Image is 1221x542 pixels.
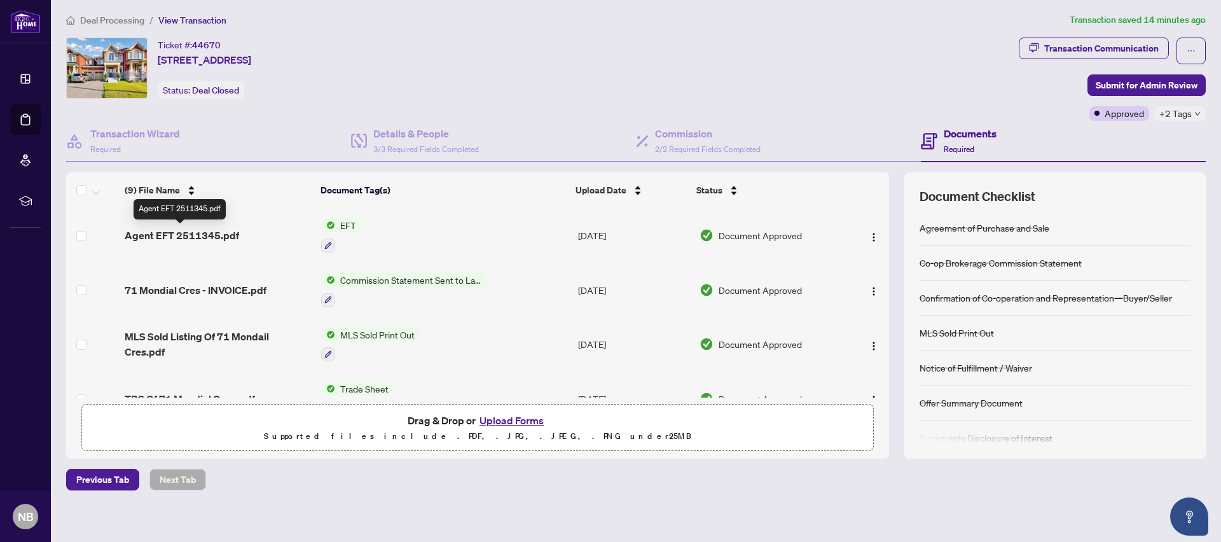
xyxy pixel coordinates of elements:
img: Status Icon [321,218,335,232]
span: [STREET_ADDRESS] [158,52,251,67]
h4: Commission [655,126,761,141]
span: EFT [335,218,361,232]
button: Submit for Admin Review [1087,74,1206,96]
span: home [66,16,75,25]
span: ellipsis [1187,46,1196,55]
div: Agreement of Purchase and Sale [920,221,1049,235]
td: [DATE] [573,263,694,317]
span: MLS Sold Listing Of 71 Mondail Cres.pdf [125,329,311,359]
span: Upload Date [576,183,626,197]
img: Document Status [700,337,714,351]
li: / [149,13,153,27]
span: down [1194,111,1201,117]
span: (9) File Name [125,183,180,197]
span: 44670 [192,39,221,51]
img: Status Icon [321,328,335,342]
th: Upload Date [570,172,691,208]
span: Required [944,144,974,154]
span: Previous Tab [76,469,129,490]
h4: Transaction Wizard [90,126,180,141]
th: Status [691,172,842,208]
img: Status Icon [321,273,335,287]
button: Upload Forms [476,412,548,429]
img: Logo [869,341,879,351]
th: (9) File Name [120,172,315,208]
span: Required [90,144,121,154]
button: Logo [864,280,884,300]
img: Logo [869,286,879,296]
p: Supported files include .PDF, .JPG, .JPEG, .PNG under 25 MB [90,429,866,444]
img: Document Status [700,283,714,297]
img: Document Status [700,228,714,242]
button: Logo [864,334,884,354]
h4: Details & People [373,126,479,141]
div: Notice of Fulfillment / Waiver [920,361,1032,375]
span: TRS Of 71 Mondial Cres .pdf [125,391,255,406]
span: Deal Closed [192,85,239,96]
span: Document Approved [719,283,802,297]
span: Status [696,183,722,197]
div: Agent EFT 2511345.pdf [134,199,226,219]
button: Status IconEFT [321,218,361,253]
button: Previous Tab [66,469,139,490]
td: [DATE] [573,372,694,426]
span: Document Approved [719,337,802,351]
div: Status: [158,81,244,99]
img: IMG-N12273688_1.jpg [67,38,147,98]
article: Transaction saved 14 minutes ago [1070,13,1206,27]
div: Confirmation of Co-operation and Representation—Buyer/Seller [920,291,1172,305]
button: Logo [864,389,884,409]
div: MLS Sold Print Out [920,326,994,340]
span: +2 Tags [1159,106,1192,121]
button: Status IconMLS Sold Print Out [321,328,420,362]
img: logo [10,10,41,33]
img: Document Status [700,392,714,406]
span: Submit for Admin Review [1096,75,1197,95]
div: Transaction Communication [1044,38,1159,59]
button: Status IconCommission Statement Sent to Lawyer [321,273,486,307]
td: [DATE] [573,208,694,263]
span: MLS Sold Print Out [335,328,420,342]
span: Document Checklist [920,188,1035,205]
span: Approved [1105,106,1144,120]
div: Offer Summary Document [920,396,1023,410]
div: Ticket #: [158,38,221,52]
button: Logo [864,225,884,246]
span: View Transaction [158,15,226,26]
button: Open asap [1170,497,1208,536]
span: Trade Sheet [335,382,394,396]
button: Status IconTrade Sheet [321,382,394,416]
button: Next Tab [149,469,206,490]
span: Agent EFT 2511345.pdf [125,228,239,243]
span: 2/2 Required Fields Completed [655,144,761,154]
span: Drag & Drop orUpload FormsSupported files include .PDF, .JPG, .JPEG, .PNG under25MB [82,405,873,452]
span: NB [18,508,34,525]
span: Deal Processing [80,15,144,26]
div: Co-op Brokerage Commission Statement [920,256,1082,270]
button: Transaction Communication [1019,38,1169,59]
span: 3/3 Required Fields Completed [373,144,479,154]
span: Document Approved [719,392,802,406]
img: Logo [869,395,879,405]
th: Document Tag(s) [315,172,571,208]
td: [DATE] [573,317,694,372]
span: Drag & Drop or [408,412,548,429]
span: 71 Mondial Cres - INVOICE.pdf [125,282,266,298]
h4: Documents [944,126,997,141]
span: Document Approved [719,228,802,242]
span: Commission Statement Sent to Lawyer [335,273,486,287]
img: Logo [869,232,879,242]
img: Status Icon [321,382,335,396]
